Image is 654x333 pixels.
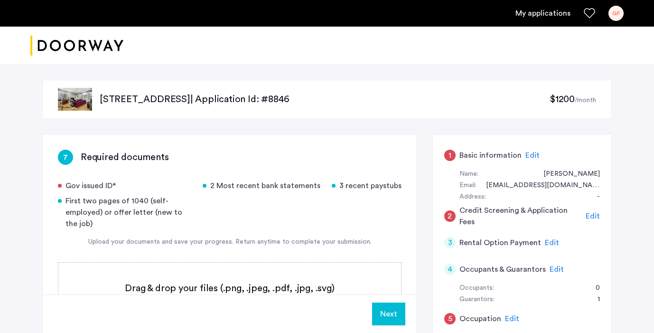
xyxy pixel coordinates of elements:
[58,237,402,247] div: Upload your documents and save your progress. Return anytime to complete your submission.
[586,283,600,294] div: 0
[444,210,456,222] div: 2
[545,239,559,247] span: Edit
[476,180,600,191] div: gfebrescordero97@gmail.com
[58,150,73,165] div: 7
[30,28,123,64] a: Cazamio logo
[459,191,486,203] div: Address:
[332,180,402,191] div: 3 recent paystubs
[505,315,519,323] span: Edit
[30,28,123,64] img: logo
[444,150,456,161] div: 1
[584,8,595,19] a: Favorites
[81,151,168,164] h3: Required documents
[444,264,456,275] div: 4
[575,97,596,104] sub: /month
[58,180,191,191] div: Gov issued ID*
[58,88,92,111] img: apartment
[444,313,456,324] div: 5
[459,313,501,324] h5: Occupation
[203,180,320,191] div: 2 Most recent bank statements
[608,6,624,21] div: GF
[459,283,494,294] div: Occupants:
[550,95,575,104] span: $1200
[459,180,476,191] div: Email:
[525,152,540,159] span: Edit
[534,169,600,180] div: Gabriela Febres-Cordero
[444,237,456,248] div: 3
[459,205,582,228] h5: Credit Screening & Application Fees
[100,93,550,106] p: [STREET_ADDRESS] | Application Id: #8846
[586,212,600,220] span: Edit
[459,294,495,305] div: Guarantors:
[459,150,522,161] h5: Basic information
[459,237,541,248] h5: Rental Option Payment
[58,195,191,229] div: First two pages of 1040 (self-employed) or offer letter (new to the job)
[459,264,546,275] h5: Occupants & Guarantors
[588,191,600,203] div: -
[372,303,405,325] button: Next
[550,266,564,273] span: Edit
[588,294,600,305] div: 1
[459,169,478,180] div: Name:
[515,8,570,19] a: My application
